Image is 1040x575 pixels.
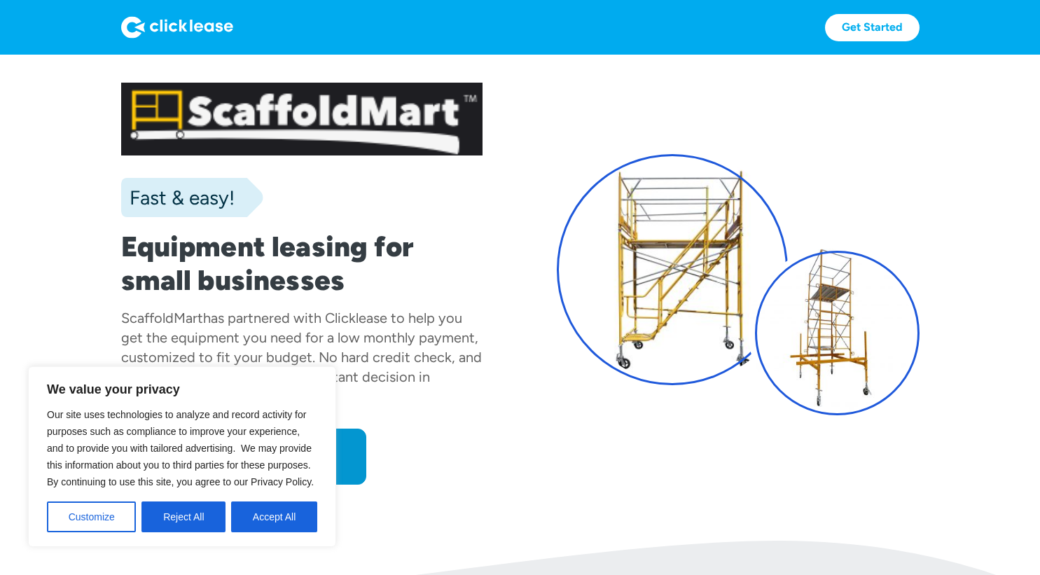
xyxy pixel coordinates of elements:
button: Reject All [141,501,226,532]
p: We value your privacy [47,381,317,398]
button: Customize [47,501,136,532]
div: ScaffoldMart [121,310,203,326]
div: Fast & easy! [121,183,235,212]
img: Logo [121,16,233,39]
div: has partnered with Clicklease to help you get the equipment you need for a low monthly payment, c... [121,310,482,405]
button: Accept All [231,501,317,532]
span: Our site uses technologies to analyze and record activity for purposes such as compliance to impr... [47,409,314,487]
div: We value your privacy [28,366,336,547]
a: Get Started [825,14,920,41]
h1: Equipment leasing for small businesses [121,230,484,297]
